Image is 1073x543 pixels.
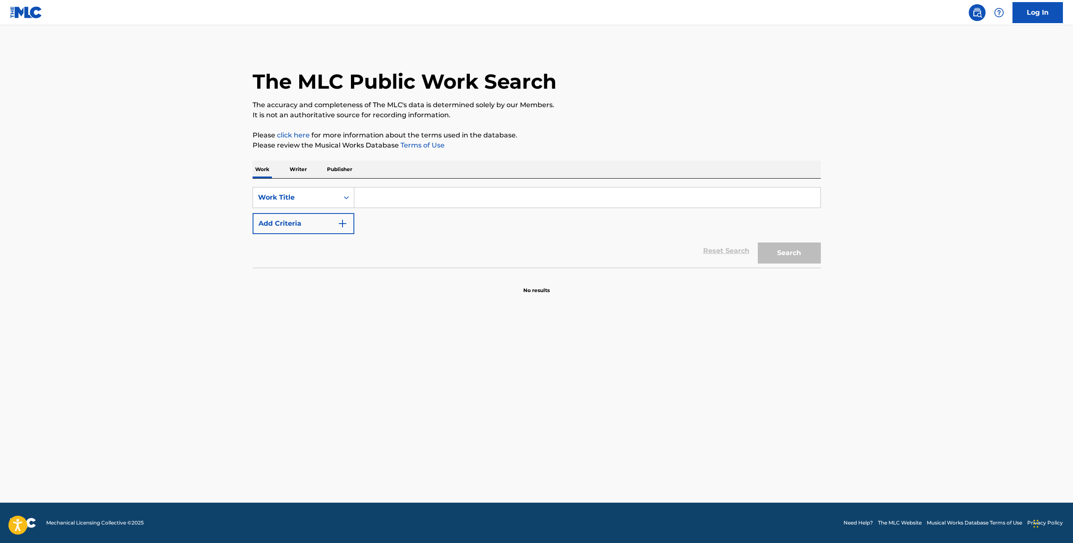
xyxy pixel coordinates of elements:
[844,519,873,527] a: Need Help?
[1033,511,1039,536] div: Drag
[1027,519,1063,527] a: Privacy Policy
[10,6,42,18] img: MLC Logo
[878,519,922,527] a: The MLC Website
[337,219,348,229] img: 9d2ae6d4665cec9f34b9.svg
[253,187,821,268] form: Search Form
[969,4,986,21] a: Public Search
[991,4,1007,21] div: Help
[994,8,1004,18] img: help
[253,140,821,150] p: Please review the Musical Works Database
[1012,2,1063,23] a: Log In
[253,213,354,234] button: Add Criteria
[253,69,556,94] h1: The MLC Public Work Search
[972,8,982,18] img: search
[253,110,821,120] p: It is not an authoritative source for recording information.
[46,519,144,527] span: Mechanical Licensing Collective © 2025
[287,161,309,178] p: Writer
[399,141,445,149] a: Terms of Use
[324,161,355,178] p: Publisher
[253,100,821,110] p: The accuracy and completeness of The MLC's data is determined solely by our Members.
[10,518,36,528] img: logo
[253,161,272,178] p: Work
[927,519,1022,527] a: Musical Works Database Terms of Use
[253,130,821,140] p: Please for more information about the terms used in the database.
[277,131,310,139] a: click here
[1031,503,1073,543] iframe: Chat Widget
[523,277,550,294] p: No results
[258,192,334,203] div: Work Title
